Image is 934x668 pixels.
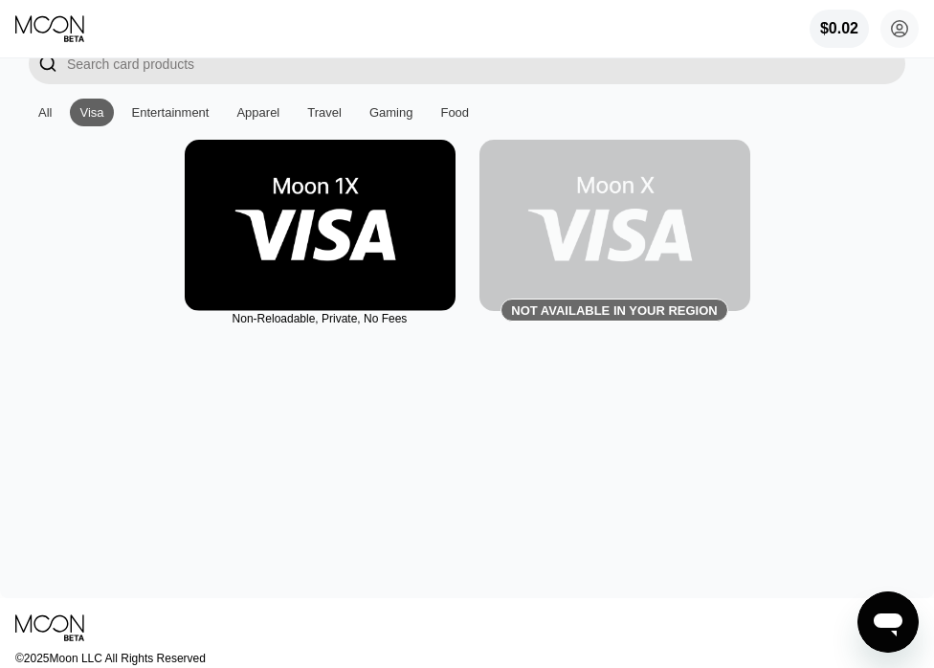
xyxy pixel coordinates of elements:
[70,99,113,126] div: Visa
[307,105,342,120] div: Travel
[810,10,869,48] div: $0.02
[38,105,52,120] div: All
[857,591,919,653] iframe: Button to launch messaging window
[227,99,289,126] div: Apparel
[431,99,478,126] div: Food
[820,20,858,37] div: $0.02
[67,43,905,84] input: Search card products
[132,105,210,120] div: Entertainment
[511,303,717,318] div: Not available in your region
[298,99,351,126] div: Travel
[122,99,219,126] div: Entertainment
[38,53,57,75] div: 
[479,140,750,311] div: Not available in your region
[236,105,279,120] div: Apparel
[15,652,919,665] div: © 2025 Moon LLC All Rights Reserved
[185,312,456,325] div: Non-Reloadable, Private, No Fees
[360,99,423,126] div: Gaming
[29,99,61,126] div: All
[29,43,67,84] div: 
[440,105,469,120] div: Food
[369,105,413,120] div: Gaming
[79,105,103,120] div: Visa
